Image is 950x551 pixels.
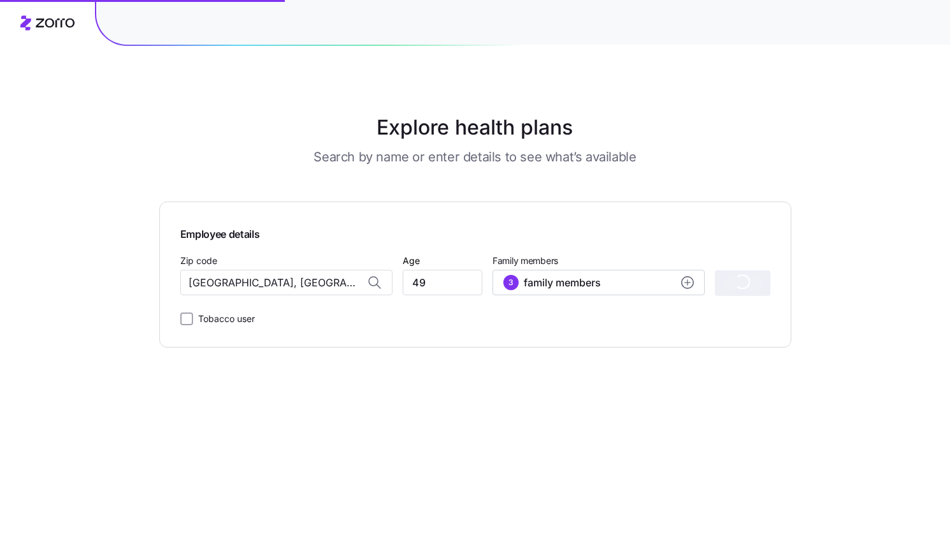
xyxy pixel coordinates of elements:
[493,254,705,267] span: Family members
[180,254,217,268] label: Zip code
[403,270,482,295] input: Age
[193,311,255,327] label: Tobacco user
[681,276,694,289] svg: add icon
[191,112,759,143] h1: Explore health plans
[493,270,705,295] button: 3family membersadd icon
[403,254,420,268] label: Age
[503,275,519,290] div: 3
[180,223,770,242] span: Employee details
[180,270,392,295] input: Zip code
[524,275,601,290] span: family members
[313,148,636,166] h3: Search by name or enter details to see what’s available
